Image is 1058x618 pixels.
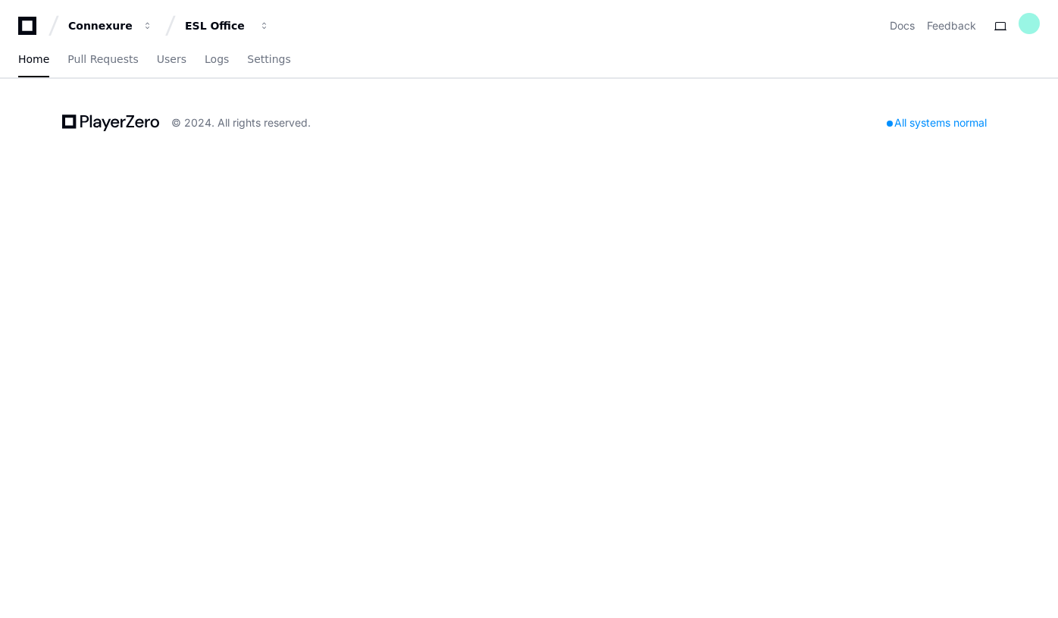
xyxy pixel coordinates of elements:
div: ESL Office [185,18,250,33]
a: Home [18,42,49,77]
button: Connexure [62,12,159,39]
div: All systems normal [878,112,996,133]
button: Feedback [927,18,976,33]
a: Docs [890,18,915,33]
span: Users [157,55,186,64]
button: ESL Office [179,12,276,39]
a: Pull Requests [67,42,138,77]
span: Settings [247,55,290,64]
a: Logs [205,42,229,77]
div: © 2024. All rights reserved. [171,115,311,130]
a: Settings [247,42,290,77]
span: Home [18,55,49,64]
span: Logs [205,55,229,64]
div: Connexure [68,18,133,33]
a: Users [157,42,186,77]
span: Pull Requests [67,55,138,64]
